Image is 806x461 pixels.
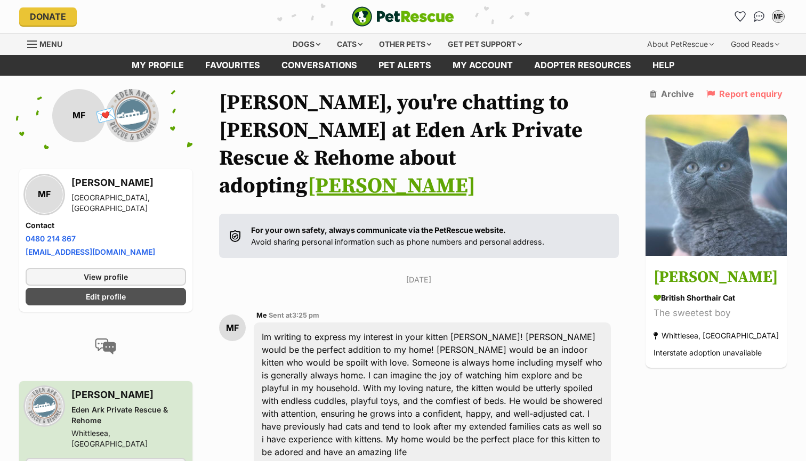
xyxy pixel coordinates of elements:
div: Cats [329,34,370,55]
a: [PERSON_NAME] [308,173,475,199]
div: MF [52,89,106,142]
div: Whittlesea, [GEOGRAPHIC_DATA] [654,328,779,343]
a: My profile [121,55,195,76]
a: Favourites [195,55,271,76]
div: Eden Ark Private Rescue & Rehome [71,405,186,426]
button: My account [770,8,787,25]
span: Me [256,311,267,319]
a: View profile [26,268,186,286]
ul: Account quick links [731,8,787,25]
span: 💌 [94,104,118,127]
div: Whittlesea, [GEOGRAPHIC_DATA] [71,428,186,449]
span: Edit profile [86,291,126,302]
p: [DATE] [219,274,619,285]
div: The sweetest boy [654,306,779,320]
a: 0480 214 867 [26,234,76,243]
span: 3:25 pm [292,311,319,319]
a: Archive [650,89,694,99]
div: Dogs [285,34,328,55]
div: Good Reads [723,34,787,55]
div: Get pet support [440,34,529,55]
p: Avoid sharing personal information such as phone numbers and personal address. [251,224,544,247]
img: Eden Ark Private Rescue & Rehome profile pic [106,89,159,142]
h4: Contact [26,220,186,231]
div: MF [26,176,63,213]
a: Report enquiry [706,89,783,99]
img: conversation-icon-4a6f8262b818ee0b60e3300018af0b2d0b884aa5de6e9bcb8d3d4eeb1a70a7c4.svg [95,338,116,354]
a: Help [642,55,685,76]
span: View profile [84,271,128,282]
h3: [PERSON_NAME] [654,265,779,289]
span: Interstate adoption unavailable [654,348,762,357]
a: Adopter resources [523,55,642,76]
a: Pet alerts [368,55,442,76]
img: Taylor [646,115,787,256]
a: Edit profile [26,288,186,305]
div: [GEOGRAPHIC_DATA], [GEOGRAPHIC_DATA] [71,192,186,214]
a: [EMAIL_ADDRESS][DOMAIN_NAME] [26,247,155,256]
img: chat-41dd97257d64d25036548639549fe6c8038ab92f7586957e7f3b1b290dea8141.svg [754,11,765,22]
div: MF [219,314,246,341]
img: Eden Ark Private Rescue & Rehome profile pic [26,387,63,425]
img: logo-e224e6f780fb5917bec1dbf3a21bbac754714ae5b6737aabdf751b685950b380.svg [352,6,454,27]
a: Conversations [751,8,768,25]
h3: [PERSON_NAME] [71,175,186,190]
h1: [PERSON_NAME], you're chatting to [PERSON_NAME] at Eden Ark Private Rescue & Rehome about adopting [219,89,619,200]
a: Menu [27,34,70,53]
a: conversations [271,55,368,76]
div: Other pets [372,34,439,55]
div: MF [773,11,784,22]
a: My account [442,55,523,76]
a: Favourites [731,8,748,25]
div: British Shorthair Cat [654,292,779,303]
span: Menu [39,39,62,48]
a: Donate [19,7,77,26]
div: About PetRescue [640,34,721,55]
strong: For your own safety, always communicate via the PetRescue website. [251,225,506,234]
a: [PERSON_NAME] British Shorthair Cat The sweetest boy Whittlesea, [GEOGRAPHIC_DATA] Interstate ado... [646,257,787,368]
span: Sent at [269,311,319,319]
a: PetRescue [352,6,454,27]
h3: [PERSON_NAME] [71,387,186,402]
